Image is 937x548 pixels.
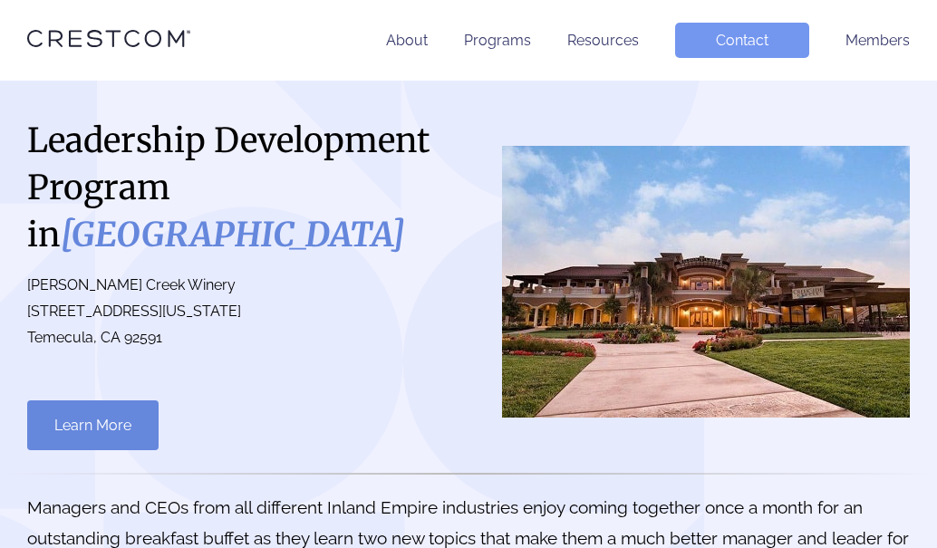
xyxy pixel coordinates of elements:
a: Resources [567,32,639,49]
img: Riverside County South [502,146,910,418]
a: About [386,32,428,49]
a: Contact [675,23,809,58]
a: Learn More [27,400,159,450]
a: Members [845,32,910,49]
i: [GEOGRAPHIC_DATA] [61,214,405,255]
h1: Leadership Development Program in [27,117,450,258]
a: Programs [464,32,531,49]
p: [PERSON_NAME] Creek Winery [STREET_ADDRESS][US_STATE] Temecula, CA 92591 [27,273,450,351]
